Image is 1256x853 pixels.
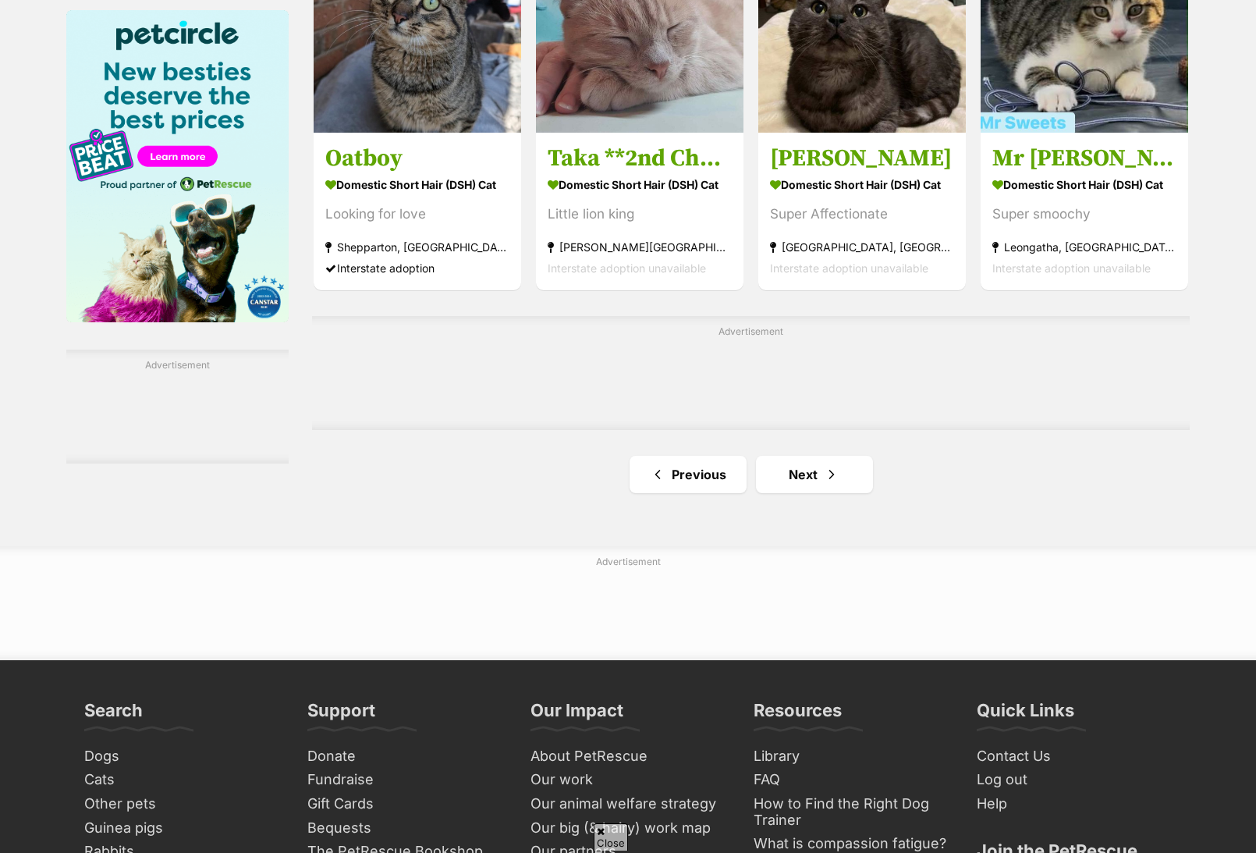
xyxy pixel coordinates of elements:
h3: Oatboy [325,144,509,174]
a: Next page [756,456,873,493]
strong: Leongatha, [GEOGRAPHIC_DATA] [992,237,1176,258]
img: Pet Circle promo banner [66,10,289,322]
span: Interstate adoption unavailable [548,262,706,275]
a: Previous page [630,456,747,493]
strong: [PERSON_NAME][GEOGRAPHIC_DATA], [GEOGRAPHIC_DATA] [548,237,732,258]
a: Guinea pigs [78,816,286,841]
a: FAQ [747,768,955,792]
h3: Quick Links [977,699,1074,730]
div: Little lion king [548,204,732,226]
div: Looking for love [325,204,509,226]
strong: Shepparton, [GEOGRAPHIC_DATA] [325,237,509,258]
a: About PetRescue [524,745,732,769]
div: Interstate adoption [325,258,509,279]
a: Gift Cards [301,792,509,816]
a: Our animal welfare strategy [524,792,732,816]
a: Log out [970,768,1178,792]
h3: Support [307,699,375,730]
div: Advertisement [312,316,1190,430]
a: Taka **2nd Chance Cat Rescue** Domestic Short Hair (DSH) Cat Little lion king [PERSON_NAME][GEOGR... [536,133,743,291]
div: Advertisement [66,350,289,464]
a: Library [747,745,955,769]
div: Super Affectionate [770,204,954,226]
strong: Domestic Short Hair (DSH) Cat [548,174,732,197]
a: Other pets [78,792,286,816]
a: How to Find the Right Dog Trainer [747,792,955,832]
a: Our big (& hairy) work map [524,816,732,841]
a: Cats [78,768,286,792]
span: Close [594,823,628,851]
div: Super smoochy [992,204,1176,226]
span: Interstate adoption unavailable [770,262,928,275]
h3: Resources [754,699,842,730]
a: Bequests [301,816,509,841]
a: Dogs [78,745,286,769]
span: Interstate adoption unavailable [992,262,1151,275]
a: Donate [301,745,509,769]
strong: Domestic Short Hair (DSH) Cat [325,174,509,197]
a: Contact Us [970,745,1178,769]
nav: Pagination [312,456,1190,493]
h3: Taka **2nd Chance Cat Rescue** [548,144,732,174]
a: Help [970,792,1178,816]
a: [PERSON_NAME] Domestic Short Hair (DSH) Cat Super Affectionate [GEOGRAPHIC_DATA], [GEOGRAPHIC_DAT... [758,133,966,291]
h3: Mr [PERSON_NAME] [992,144,1176,174]
a: Oatboy Domestic Short Hair (DSH) Cat Looking for love Shepparton, [GEOGRAPHIC_DATA] Interstate ad... [314,133,521,291]
a: Mr [PERSON_NAME] Domestic Short Hair (DSH) Cat Super smoochy Leongatha, [GEOGRAPHIC_DATA] Interst... [981,133,1188,291]
a: Our work [524,768,732,792]
strong: Domestic Short Hair (DSH) Cat [992,174,1176,197]
strong: [GEOGRAPHIC_DATA], [GEOGRAPHIC_DATA] [770,237,954,258]
h3: Search [84,699,143,730]
h3: Our Impact [530,699,623,730]
strong: Domestic Short Hair (DSH) Cat [770,174,954,197]
a: Fundraise [301,768,509,792]
h3: [PERSON_NAME] [770,144,954,174]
